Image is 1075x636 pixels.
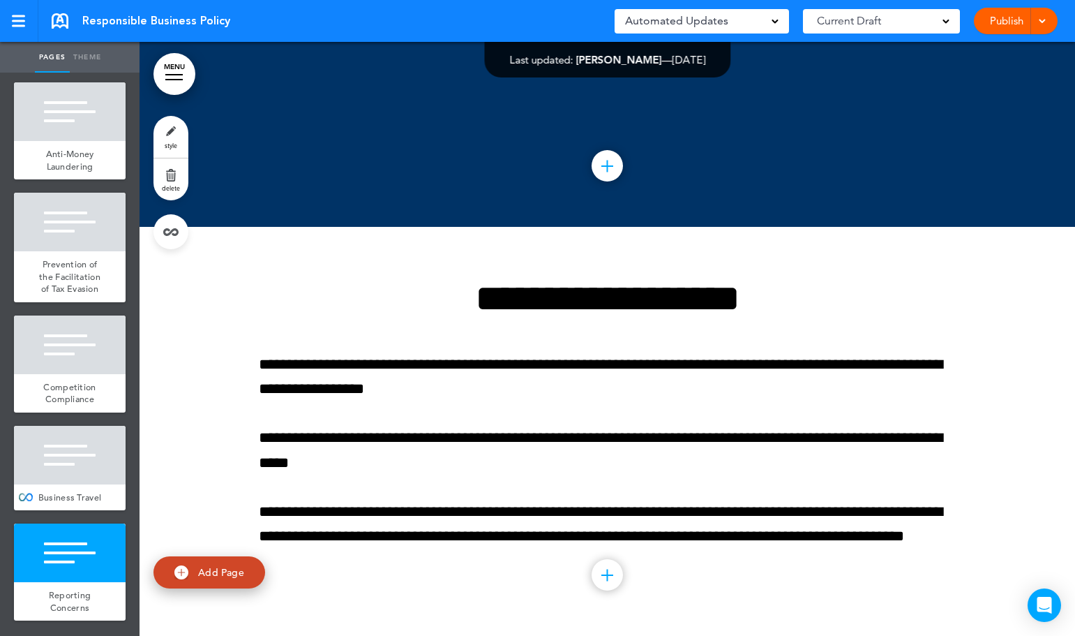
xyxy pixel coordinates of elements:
[49,589,91,614] span: Reporting Concerns
[153,158,188,200] a: delete
[153,556,265,589] a: Add Page
[19,494,33,501] img: infinity_blue.svg
[509,53,573,66] span: Last updated:
[817,11,881,31] span: Current Draft
[14,141,126,179] a: Anti-Money Laundering
[14,485,126,511] a: Business Travel
[153,53,195,95] a: MENU
[162,184,180,192] span: delete
[153,116,188,158] a: style
[509,54,705,65] div: —
[39,258,100,295] span: Prevention of the Facilitation of Tax Evasion
[82,13,230,29] span: Responsible Business Policy
[38,491,102,503] span: Business Travel
[1028,589,1061,622] div: Open Intercom Messenger
[35,42,70,73] a: Pages
[46,148,94,172] span: Anti-Money Laundering
[14,582,126,621] a: Reporting Concerns
[43,381,96,406] span: Competition Compliance
[70,42,105,73] a: Theme
[198,566,244,579] span: Add Page
[14,251,126,302] a: Prevention of the Facilitation of Tax Evasion
[672,53,705,66] span: [DATE]
[984,8,1028,34] a: Publish
[576,53,661,66] span: [PERSON_NAME]
[174,565,188,579] img: add.svg
[14,374,126,413] a: Competition Compliance
[625,11,728,31] span: Automated Updates
[165,141,177,149] span: style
